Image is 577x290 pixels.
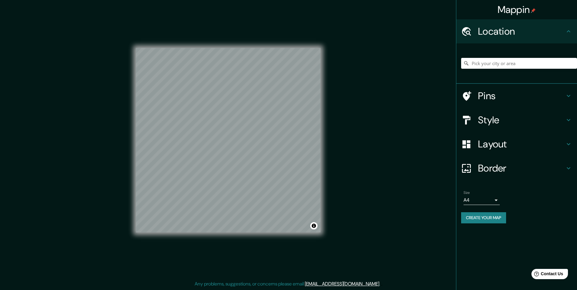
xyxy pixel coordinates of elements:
div: Layout [456,132,577,156]
div: . [381,280,382,288]
iframe: Help widget launcher [523,266,570,283]
canvas: Map [136,48,320,232]
button: Create your map [461,212,506,223]
input: Pick your city or area [461,58,577,69]
a: [EMAIL_ADDRESS][DOMAIN_NAME] [305,281,379,287]
h4: Layout [478,138,565,150]
h4: Style [478,114,565,126]
label: Size [464,190,470,195]
div: . [380,280,381,288]
img: pin-icon.png [531,8,536,13]
div: A4 [464,195,500,205]
h4: Pins [478,90,565,102]
h4: Border [478,162,565,174]
h4: Mappin [498,4,536,16]
p: Any problems, suggestions, or concerns please email . [195,280,380,288]
button: Toggle attribution [310,222,317,229]
div: Location [456,19,577,43]
div: Border [456,156,577,180]
div: Style [456,108,577,132]
div: Pins [456,84,577,108]
h4: Location [478,25,565,37]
